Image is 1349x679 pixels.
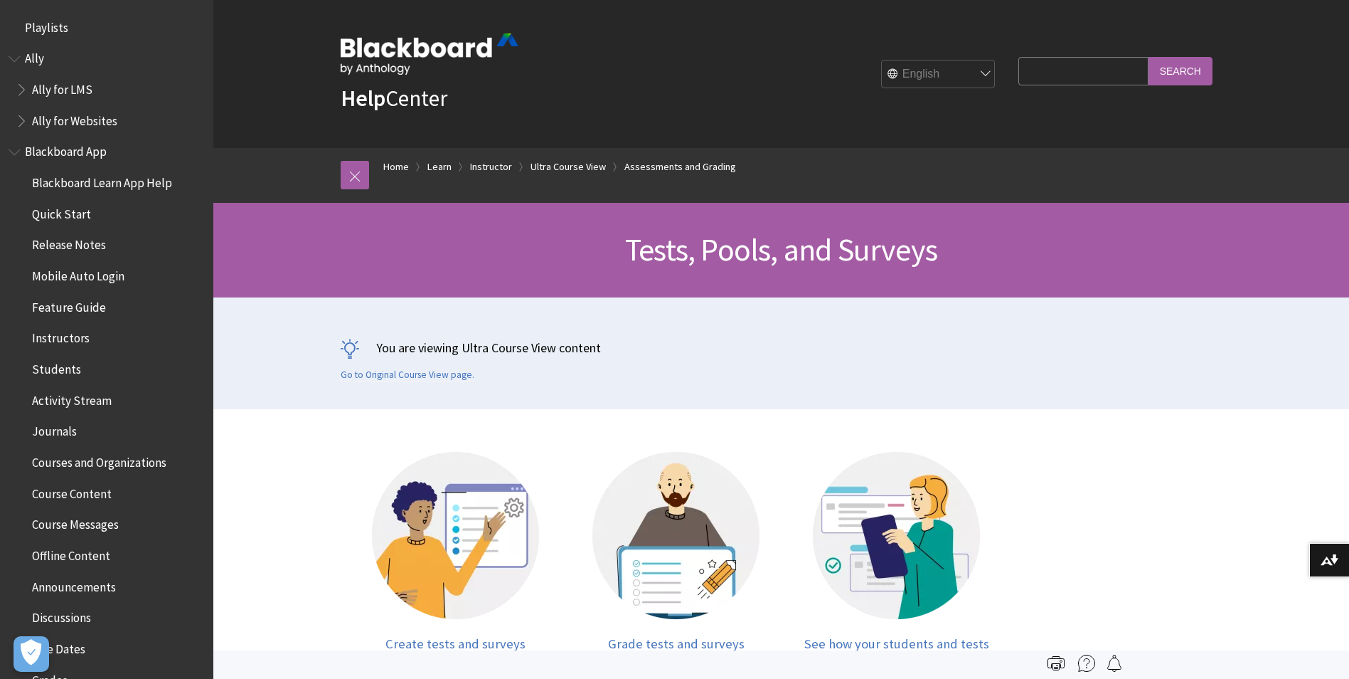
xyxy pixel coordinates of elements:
[383,158,409,176] a: Home
[372,452,539,619] img: Illustration of a person showing how to create tests and surveys.
[1148,57,1212,85] input: Search
[32,78,92,97] span: Ally for LMS
[32,109,117,128] span: Ally for Websites
[813,452,980,619] img: Illustration of a person looking at reports to track a student's performance.
[427,158,452,176] a: Learn
[32,171,172,190] span: Blackboard Learn App Help
[32,202,91,221] span: Quick Start
[804,636,989,668] span: See how your students and tests are doing
[25,140,107,159] span: Blackboard App
[385,636,526,652] span: Create tests and surveys
[14,636,49,672] button: Open Preferences
[341,369,474,381] a: Go to Original Course View page.
[32,575,116,594] span: Announcements
[470,158,512,176] a: Instructor
[32,327,90,346] span: Instructors
[341,84,385,112] strong: Help
[9,47,205,133] nav: Book outline for Anthology Ally Help
[32,295,106,315] span: Feature Guide
[9,16,205,40] nav: Book outline for Playlists
[32,513,119,532] span: Course Messages
[32,451,166,470] span: Courses and Organizations
[1078,655,1095,672] img: More help
[625,230,937,269] span: Tests, Pools, and Surveys
[608,636,745,652] span: Grade tests and surveys
[341,339,1222,357] p: You are viewing Ultra Course View content
[32,482,112,501] span: Course Content
[32,544,110,563] span: Offline Content
[341,33,518,75] img: Blackboard by Anthology
[1106,655,1123,672] img: Follow this page
[32,357,81,377] span: Students
[1047,655,1065,672] img: Print
[592,452,759,619] img: Illustration of a person showing a graded test.
[25,16,68,35] span: Playlists
[530,158,606,176] a: Ultra Course View
[32,637,85,656] span: Due Dates
[341,84,447,112] a: HelpCenter
[32,389,112,408] span: Activity Stream
[882,60,996,89] select: Site Language Selector
[624,158,736,176] a: Assessments and Grading
[25,47,44,66] span: Ally
[32,420,77,439] span: Journals
[32,233,106,253] span: Release Notes
[32,606,91,625] span: Discussions
[32,264,124,283] span: Mobile Auto Login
